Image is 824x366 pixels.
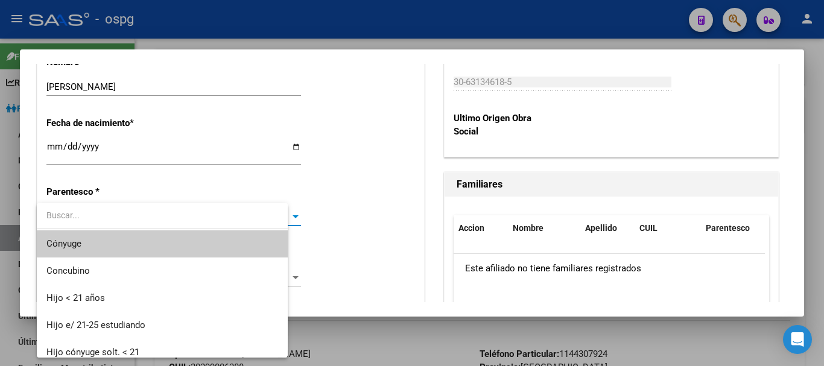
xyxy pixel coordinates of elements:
[46,320,145,330] span: Hijo e/ 21-25 estudiando
[46,238,81,249] span: Cónyuge
[46,292,105,303] span: Hijo < 21 años
[46,265,90,276] span: Concubino
[37,203,288,228] input: dropdown search
[783,325,812,354] div: Open Intercom Messenger
[46,347,139,358] span: Hijo cónyuge solt. < 21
